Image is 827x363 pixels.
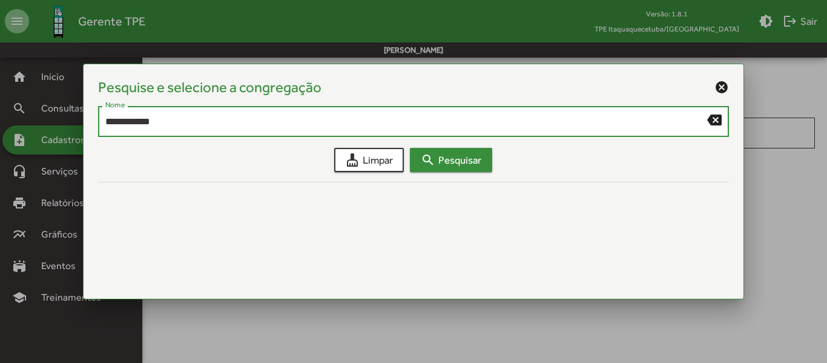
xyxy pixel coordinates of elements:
[714,80,729,95] mat-icon: cancel
[421,149,481,171] span: Pesquisar
[98,79,321,96] h4: Pesquise e selecione a congregação
[707,112,722,127] mat-icon: backspace
[421,153,435,167] mat-icon: search
[334,148,404,172] button: Limpar
[345,153,360,167] mat-icon: cleaning_services
[345,149,393,171] span: Limpar
[410,148,492,172] button: Pesquisar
